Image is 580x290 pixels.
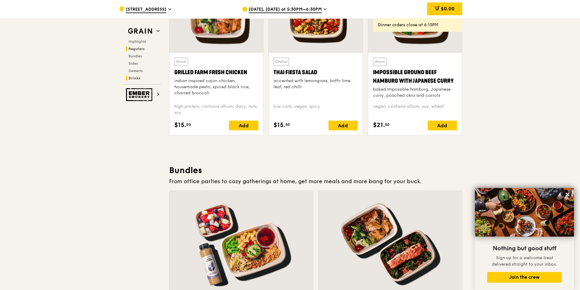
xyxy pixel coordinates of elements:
div: Warm [174,58,188,66]
span: [STREET_ADDRESS] [126,6,166,13]
span: 50 [285,122,290,127]
div: high protein, contains allium, dairy, nuts, soy [174,103,258,116]
span: $15. [274,121,285,130]
div: accented with lemongrass, kaffir lime leaf, red chilli [274,78,357,90]
span: $15. [174,121,186,130]
div: From office parties to cozy gatherings at home, get more meals and more bang for your buck. [169,177,462,186]
button: Join the crew [487,272,562,283]
span: 50 [385,122,390,127]
span: Nothing but good stuff [493,245,556,252]
div: Impossible Ground Beef Hamburg with Japanese Curry [373,68,457,85]
span: $21. [373,121,385,130]
span: Bundles [129,54,142,58]
div: low carb, vegan, spicy [274,103,357,116]
span: Drinks [129,76,140,80]
div: baked Impossible hamburg, Japanese curry, poached okra and carrots [373,86,457,99]
span: $0.00 [441,6,455,12]
div: Dinner orders close at 6:15PM [378,22,457,28]
span: 00 [186,122,191,127]
img: Grain web logo [126,26,154,37]
span: [DATE], [DATE] at 5:30PM–6:30PM [249,6,322,13]
div: Add [229,121,258,130]
h3: Bundles [169,165,462,176]
img: DSC07876-Edit02-Large.jpeg [475,188,574,237]
span: Sign up for a welcome treat delivered straight to your inbox. [492,255,557,267]
span: Highlights [129,39,146,44]
div: Thai Fiesta Salad [274,68,357,77]
div: Warm [373,58,387,66]
div: vegan, contains allium, soy, wheat [373,103,457,116]
img: Ember Smokery web logo [126,88,154,101]
button: Close [563,190,572,199]
div: Grilled Farm Fresh Chicken [174,68,258,77]
span: Desserts [129,69,143,73]
span: Regulars [129,47,145,51]
div: Chilled [274,58,289,66]
div: indian inspired cajun chicken, housemade pesto, spiced black rice, charred broccoli [174,78,258,96]
span: Sides [129,61,138,66]
div: Add [328,121,358,130]
div: Add [428,121,457,130]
